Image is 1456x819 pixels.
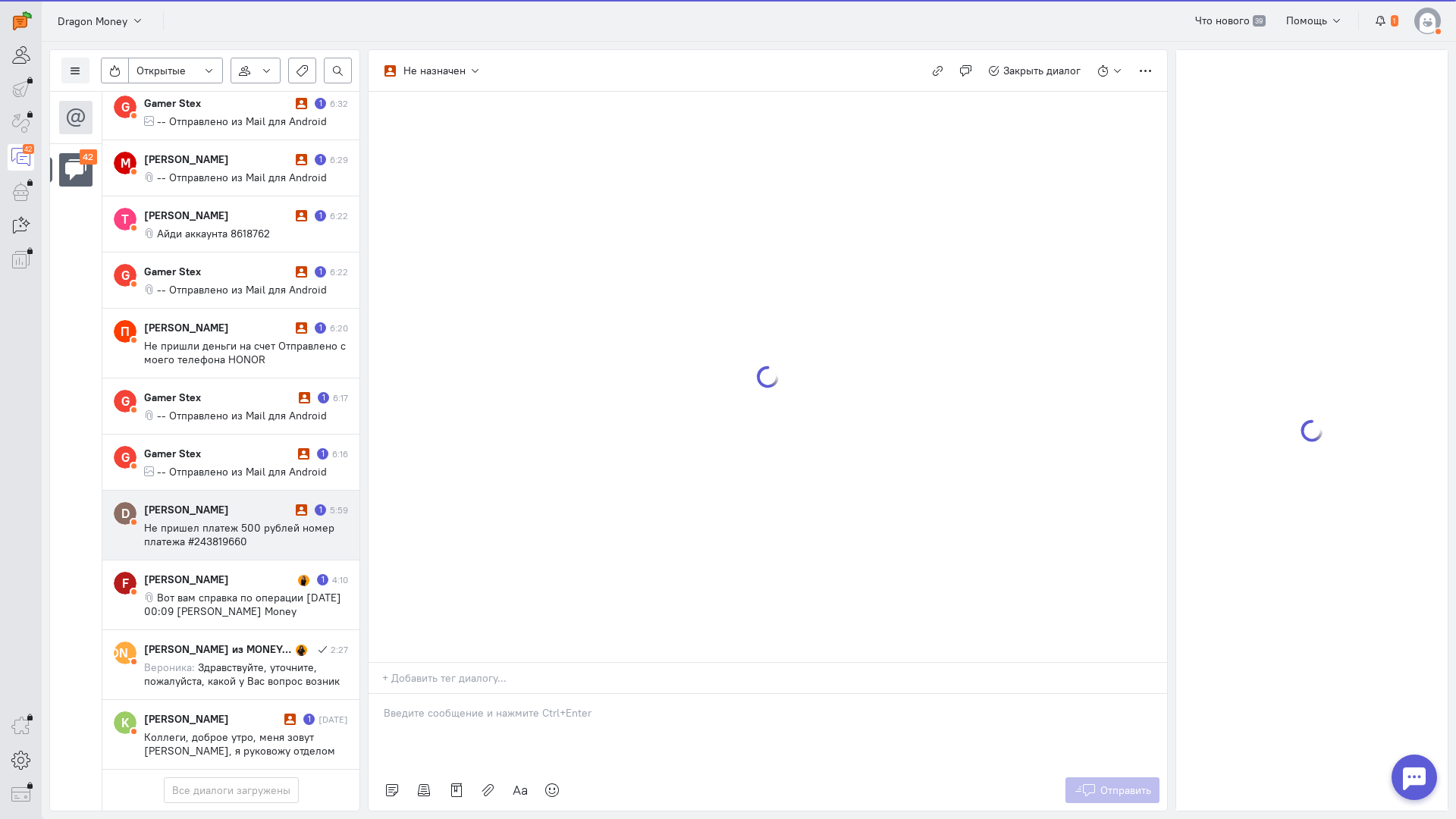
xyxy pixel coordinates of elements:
button: Dragon Money [49,7,152,34]
text: D [121,505,130,521]
div: [PERSON_NAME] [144,152,292,167]
div: [PERSON_NAME] [144,208,292,223]
div: Есть неотвеченное сообщение пользователя [315,322,326,334]
div: Есть неотвеченное сообщение пользователя [317,574,328,585]
span: Вероника: [144,661,195,674]
text: G [121,393,130,409]
span: Не пришел платеж 500 рублей номер платежа #243819660 [144,521,334,548]
div: Есть неотвеченное сообщение пользователя [303,714,315,725]
span: -- Отправлено из Mail для Android [157,283,327,297]
div: Есть неотвеченное сообщение пользователя [315,154,326,165]
i: Диалог не разобран [296,266,307,278]
span: Закрыть диалог [1003,64,1081,77]
div: Есть неотвеченное сообщение пользователя [317,448,328,460]
div: 6:16 [332,447,348,460]
img: carrot-quest.svg [13,11,32,30]
div: Есть неотвеченное сообщение пользователя [315,504,326,516]
div: Есть неотвеченное сообщение пользователя [315,210,326,221]
i: Диалог не разобран [296,154,307,165]
button: 1 [1367,8,1407,33]
a: 42 [8,144,34,171]
div: Есть неотвеченное сообщение пользователя [315,98,326,109]
div: [DATE] [318,713,348,726]
span: Отправить [1100,783,1151,797]
span: Что нового [1195,14,1250,27]
div: Gamer Stex [144,390,295,405]
span: Помощь [1286,14,1327,27]
div: 6:29 [330,153,348,166]
div: Есть неотвеченное сообщение пользователя [318,392,329,403]
img: Мишель [298,575,309,586]
span: Айди аккаунта 8618762 [157,227,270,240]
div: 6:20 [330,322,348,334]
i: Сообщение отправлено [315,644,327,655]
div: Gamer Stex [144,96,292,111]
text: K [121,714,130,730]
span: -- Отправлено из Mail для Android [157,115,327,128]
text: G [121,449,130,465]
i: Диалог не разобран [298,448,309,460]
i: Диалог не разобран [296,504,307,516]
text: Т [121,211,129,227]
text: G [121,99,130,115]
div: [PERSON_NAME] [144,572,294,587]
div: 5:59 [330,504,348,516]
text: F [122,575,129,591]
button: Открытые [128,58,223,83]
div: 4:10 [332,573,348,586]
span: -- Отправлено из Mail для Android [157,171,327,184]
a: Что нового 39 [1187,8,1274,33]
span: Здравствуйте, уточните, пожалуйста, какой у Вас вопрос возник по нашему проекту? [144,661,340,701]
div: [PERSON_NAME] [144,711,281,726]
div: Есть неотвеченное сообщение пользователя [315,266,326,278]
span: 39 [1253,15,1266,27]
span: -- Отправлено из Mail для Android [157,409,327,422]
span: -- Отправлено из Mail для Android [157,465,327,479]
div: Gamer Stex [144,446,294,461]
i: Диалог не разобран [299,392,310,403]
div: Gamer Stex [144,264,292,279]
div: Не назначен [403,63,466,78]
div: 42 [23,144,34,154]
span: Dragon Money [58,14,127,29]
div: 2:27 [331,643,348,656]
span: 1 [1391,15,1398,27]
img: default-v4.png [1414,8,1441,34]
span: Вот вам справка по операции [DATE] 00:09 [PERSON_NAME] Money <[EMAIL_ADDRESS][DOMAIN_NAME]>: [144,591,341,632]
text: П [121,323,130,339]
button: Помощь [1278,8,1351,33]
div: [PERSON_NAME] [144,502,292,517]
div: 6:32 [330,97,348,110]
button: Закрыть диалог [980,58,1090,83]
div: 6:17 [333,391,348,404]
span: Открытые [136,63,186,78]
button: Все диалоги загружены [164,777,299,803]
img: Вероника [296,645,307,656]
i: Диалог не разобран [296,322,307,334]
div: 6:22 [330,209,348,222]
text: G [121,267,130,283]
button: Отправить [1065,777,1160,803]
i: Диалог не разобран [296,98,307,109]
i: Диалог не разобран [284,714,296,725]
div: 6:22 [330,265,348,278]
span: Не пришли деньги на счет Отправлено с моего телефона HONOR [144,339,346,366]
button: Не назначен [376,58,489,83]
text: [PERSON_NAME] [75,645,175,661]
text: М [121,155,130,171]
div: 42 [80,149,98,165]
div: [PERSON_NAME] из MONEY-X [144,642,292,657]
div: [PERSON_NAME] [144,320,292,335]
i: Диалог не разобран [296,210,307,221]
